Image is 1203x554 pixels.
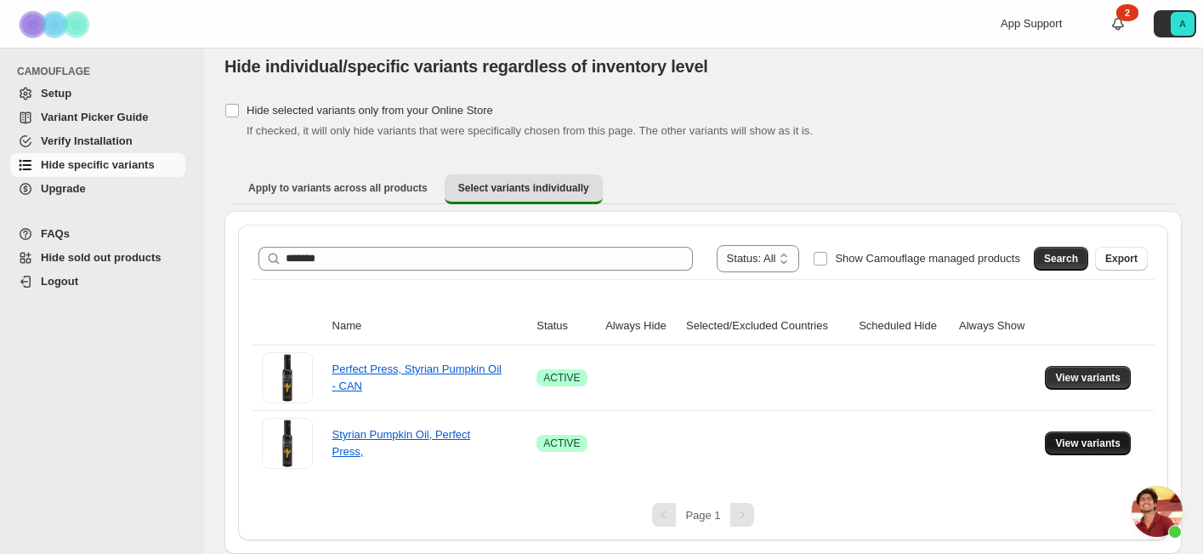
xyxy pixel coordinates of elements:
a: FAQs [10,222,185,246]
span: App Support [1001,17,1062,30]
a: Setup [10,82,185,106]
a: Perfect Press, Styrian Pumpkin Oil - CAN [332,363,502,392]
span: Search [1044,252,1078,266]
span: ACTIVE [543,371,580,385]
span: Hide specific variants [41,158,155,171]
a: Logout [10,270,185,294]
button: Apply to variants across all products [235,174,441,202]
span: Export [1105,252,1138,266]
span: Verify Installation [41,134,133,147]
nav: Pagination [252,503,1155,527]
span: View variants [1055,437,1121,450]
button: View variants [1045,431,1131,455]
span: Variant Picker Guide [41,111,148,123]
span: ACTIVE [543,437,580,450]
a: Hide sold out products [10,246,185,270]
th: Status [531,307,600,346]
th: Always Show [954,307,1040,346]
span: CAMOUFLAGE [17,65,192,78]
a: Open chat [1132,486,1183,537]
span: Page 1 [685,509,720,522]
a: Upgrade [10,177,185,201]
text: A [1179,19,1186,29]
span: Hide individual/specific variants regardless of inventory level [224,57,708,76]
img: Perfect Press, Styrian Pumpkin Oil - CAN [262,352,313,403]
a: 2 [1109,15,1126,32]
span: Hide selected variants only from your Online Store [247,104,493,117]
img: Styrian Pumpkin Oil, Perfect Press, [262,418,313,469]
button: Avatar with initials A [1154,10,1196,37]
span: Logout [41,275,78,288]
a: Styrian Pumpkin Oil, Perfect Press, [332,428,471,458]
div: Select variants individually [224,211,1182,554]
span: Apply to variants across all products [248,181,428,195]
th: Name [327,307,532,346]
a: Hide specific variants [10,153,185,177]
button: View variants [1045,366,1131,390]
span: Hide sold out products [41,251,162,264]
a: Variant Picker Guide [10,106,185,129]
a: Verify Installation [10,129,185,153]
span: View variants [1055,371,1121,385]
button: Search [1034,247,1088,271]
button: Select variants individually [445,174,603,204]
div: 2 [1116,4,1138,21]
span: Show Camouflage managed products [835,252,1020,265]
span: Upgrade [41,182,86,195]
button: Export [1095,247,1148,271]
span: Avatar with initials A [1171,12,1194,36]
span: FAQs [41,227,70,240]
img: Camouflage [14,1,99,48]
th: Selected/Excluded Countries [681,307,854,346]
th: Always Hide [600,307,681,346]
span: Select variants individually [458,181,589,195]
span: If checked, it will only hide variants that were specifically chosen from this page. The other va... [247,124,813,137]
th: Scheduled Hide [854,307,954,346]
span: Setup [41,87,71,100]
